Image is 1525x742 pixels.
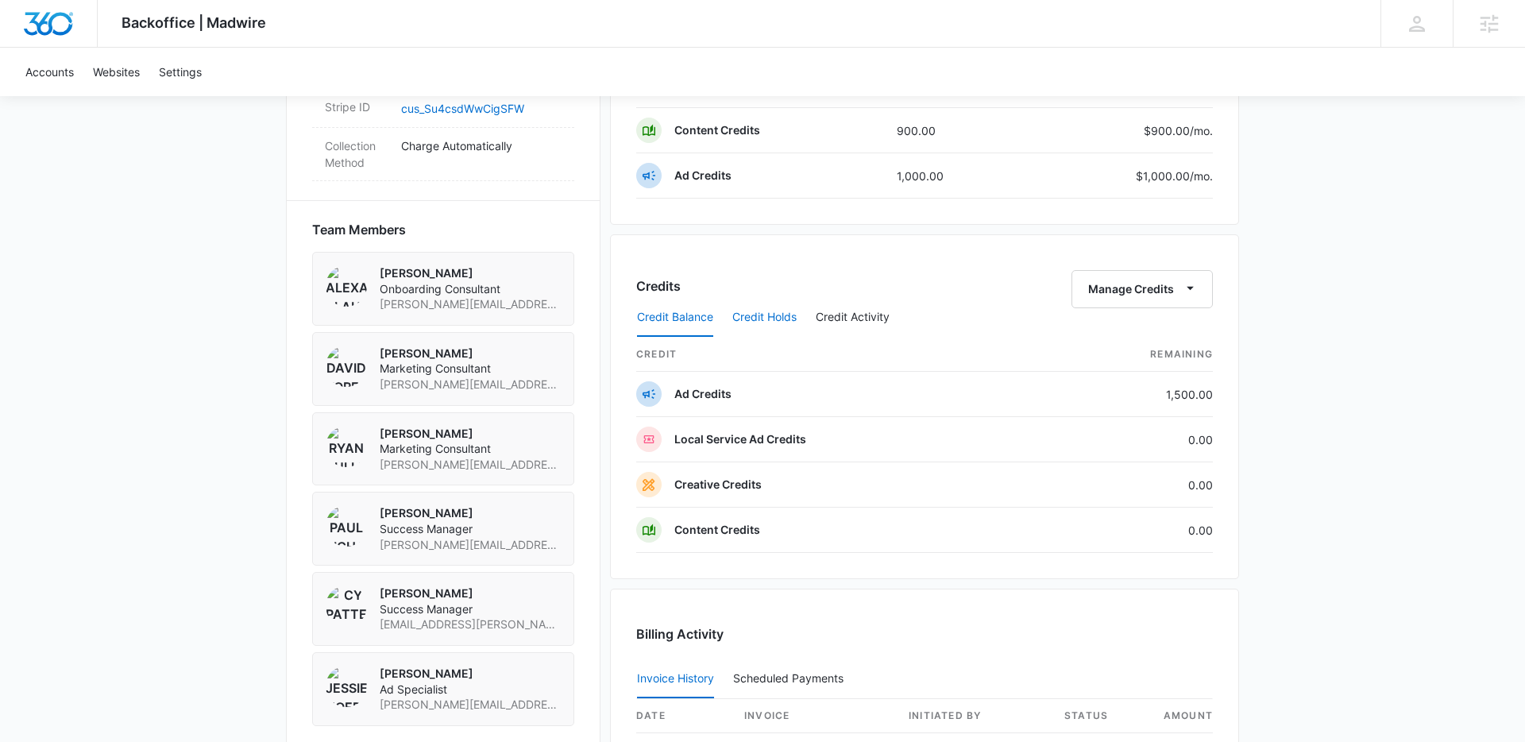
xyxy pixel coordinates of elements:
td: 1,000.00 [884,153,1020,199]
span: [PERSON_NAME][EMAIL_ADDRESS][PERSON_NAME][DOMAIN_NAME] [380,457,561,473]
th: Initiated By [896,699,1052,733]
span: Marketing Consultant [380,441,561,457]
th: Remaining [1044,338,1213,372]
button: Credit Holds [732,299,797,337]
th: date [636,699,732,733]
a: Websites [83,48,149,96]
p: [PERSON_NAME] [380,346,561,361]
img: Cy Patterson [326,585,367,627]
p: [PERSON_NAME] [380,505,561,521]
td: 1,500.00 [1044,372,1213,417]
span: Success Manager [380,521,561,537]
dt: Collection Method [325,137,388,171]
p: Local Service Ad Credits [674,431,806,447]
div: Scheduled Payments [733,673,850,684]
th: status [1052,699,1147,733]
span: Success Manager [380,601,561,617]
span: /mo. [1190,169,1213,183]
img: David Korecki [326,346,367,387]
p: Creative Credits [674,477,762,493]
h3: Credits [636,276,681,296]
p: [PERSON_NAME] [380,666,561,682]
span: [PERSON_NAME][EMAIL_ADDRESS][PERSON_NAME][DOMAIN_NAME] [380,697,561,713]
span: Team Members [312,220,406,239]
td: 0.00 [1044,417,1213,462]
span: [PERSON_NAME][EMAIL_ADDRESS][PERSON_NAME][DOMAIN_NAME] [380,537,561,553]
span: [PERSON_NAME][EMAIL_ADDRESS][PERSON_NAME][DOMAIN_NAME] [380,296,561,312]
span: Backoffice | Madwire [122,14,266,31]
p: $900.00 [1138,122,1213,139]
div: Collection MethodCharge Automatically [312,128,574,181]
dt: Stripe ID [325,99,388,115]
button: Credit Balance [637,299,713,337]
p: Ad Credits [674,386,732,402]
img: Paul Richardson [326,505,367,547]
td: 0.00 [1044,508,1213,553]
p: Ad Credits [674,168,732,184]
span: [PERSON_NAME][EMAIL_ADDRESS][PERSON_NAME][DOMAIN_NAME] [380,377,561,392]
img: Alexander Blaho [326,265,367,307]
span: [EMAIL_ADDRESS][PERSON_NAME][DOMAIN_NAME] [380,616,561,632]
p: Content Credits [674,522,760,538]
a: Accounts [16,48,83,96]
p: Content Credits [674,122,760,138]
td: 0.00 [1044,462,1213,508]
a: cus_Su4csdWwCigSFW [401,102,524,115]
h3: Billing Activity [636,624,1213,643]
button: Credit Activity [816,299,890,337]
button: Manage Credits [1071,270,1213,308]
p: $1,000.00 [1136,168,1213,184]
p: [PERSON_NAME] [380,426,561,442]
th: credit [636,338,1044,372]
span: Marketing Consultant [380,361,561,377]
span: Onboarding Consultant [380,281,561,297]
p: [PERSON_NAME] [380,265,561,281]
span: Ad Specialist [380,682,561,698]
p: [PERSON_NAME] [380,585,561,601]
div: Stripe IDcus_Su4csdWwCigSFW [312,89,574,128]
img: Jessie Hoerr [326,666,367,707]
th: invoice [732,699,896,733]
td: 900.00 [884,108,1020,153]
button: Invoice History [637,660,714,698]
img: Ryan Bullinger [326,426,367,467]
span: /mo. [1190,124,1213,137]
a: Settings [149,48,211,96]
th: amount [1147,699,1213,733]
p: Charge Automatically [401,137,562,154]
